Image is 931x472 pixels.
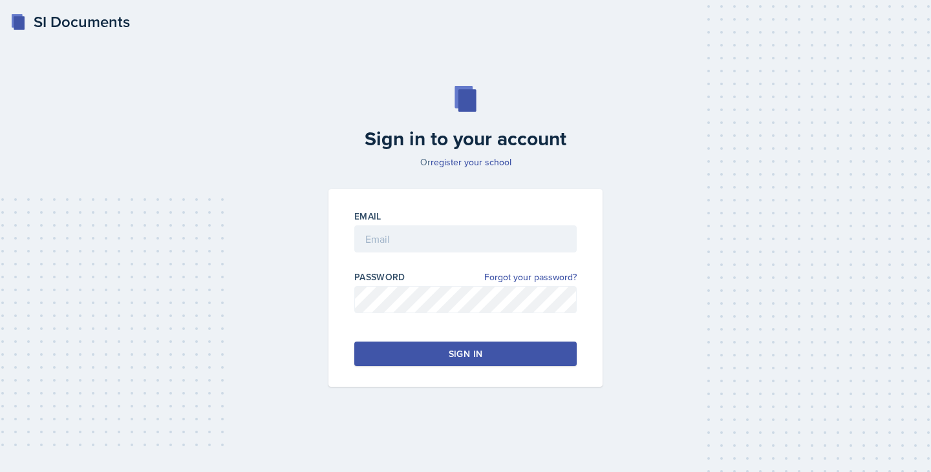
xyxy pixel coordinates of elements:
label: Password [354,271,405,283]
div: Sign in [449,347,482,360]
a: register your school [431,156,511,169]
label: Email [354,210,381,223]
p: Or [321,156,610,169]
a: Forgot your password? [484,271,577,284]
input: Email [354,225,577,252]
a: SI Documents [10,10,130,34]
h2: Sign in to your account [321,127,610,150]
button: Sign in [354,342,577,366]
